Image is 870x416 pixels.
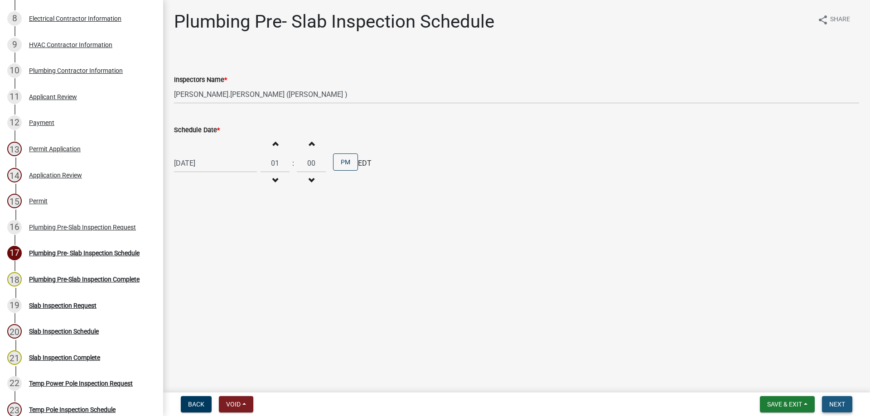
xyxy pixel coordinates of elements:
span: Share [830,14,850,25]
div: Applicant Review [29,94,77,100]
button: Save & Exit [760,396,815,412]
h1: Plumbing Pre- Slab Inspection Schedule [174,11,494,33]
div: 20 [7,324,22,339]
div: Slab Inspection Complete [29,354,100,361]
div: Plumbing Contractor Information [29,67,123,74]
div: Temp Pole Inspection Schedule [29,406,116,413]
input: mm/dd/yyyy [174,154,257,172]
div: Slab Inspection Schedule [29,328,99,335]
div: 13 [7,142,22,156]
input: Hours [261,154,290,172]
div: Slab Inspection Request [29,302,97,309]
div: Permit [29,198,48,204]
span: Back [188,401,204,408]
div: 10 [7,63,22,78]
button: Void [219,396,253,412]
label: Inspectors Name [174,77,227,83]
div: Permit Application [29,146,81,152]
button: Back [181,396,212,412]
span: Save & Exit [767,401,802,408]
div: Payment [29,120,54,126]
div: Plumbing Pre-Slab Inspection Complete [29,276,140,282]
div: 19 [7,298,22,313]
div: Temp Power Pole Inspection Request [29,380,133,387]
div: 18 [7,272,22,287]
span: EDT [358,158,372,169]
div: Plumbing Pre-Slab Inspection Request [29,224,136,230]
div: Electrical Contractor Information [29,15,121,22]
input: Minutes [297,154,326,172]
div: : [290,158,297,169]
div: 16 [7,220,22,234]
button: shareShare [810,11,857,29]
button: PM [333,153,358,171]
div: HVAC Contractor Information [29,42,112,48]
i: share [817,14,828,25]
label: Schedule Date [174,127,220,134]
div: Plumbing Pre- Slab Inspection Schedule [29,250,140,256]
div: 22 [7,376,22,391]
span: Void [226,401,241,408]
div: 21 [7,350,22,365]
div: Application Review [29,172,82,178]
div: 11 [7,90,22,104]
div: 14 [7,168,22,182]
div: 15 [7,194,22,208]
button: Next [822,396,852,412]
div: 17 [7,246,22,260]
div: 9 [7,38,22,52]
span: Next [829,401,845,408]
div: 12 [7,115,22,130]
div: 8 [7,11,22,26]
